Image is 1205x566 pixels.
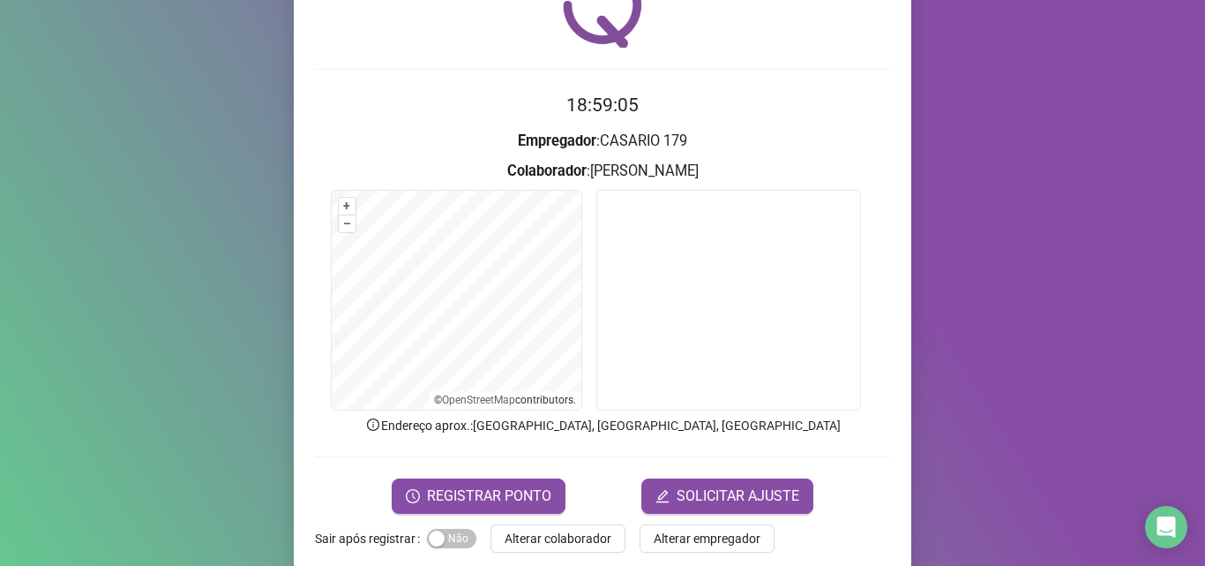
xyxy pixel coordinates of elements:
span: SOLICITAR AJUSTE [677,486,799,507]
button: REGISTRAR PONTO [392,479,565,514]
time: 18:59:05 [566,94,639,116]
span: info-circle [365,417,381,433]
h3: : [PERSON_NAME] [315,160,890,183]
button: editSOLICITAR AJUSTE [641,479,813,514]
strong: Empregador [518,132,596,149]
button: Alterar empregador [640,524,775,553]
a: OpenStreetMap [442,394,515,406]
button: – [339,215,356,232]
button: Alterar colaborador [490,524,625,553]
span: clock-circle [406,489,420,503]
span: edit [655,489,670,503]
p: Endereço aprox. : [GEOGRAPHIC_DATA], [GEOGRAPHIC_DATA], [GEOGRAPHIC_DATA] [315,416,890,435]
h3: : CASARIO 179 [315,130,890,153]
div: Open Intercom Messenger [1145,506,1187,548]
label: Sair após registrar [315,524,427,553]
li: © contributors. [434,394,576,406]
span: Alterar colaborador [505,529,611,548]
span: REGISTRAR PONTO [427,486,551,507]
span: Alterar empregador [654,529,760,548]
strong: Colaborador [507,162,587,179]
button: + [339,198,356,215]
